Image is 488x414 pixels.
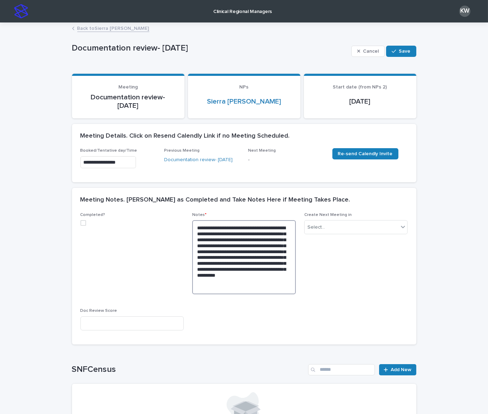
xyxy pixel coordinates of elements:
[207,97,281,106] a: Sierra [PERSON_NAME]
[72,43,349,53] p: Documentation review- [DATE]
[80,196,350,204] h2: Meeting Notes. [PERSON_NAME] as Completed and Take Notes Here if Meeting Takes Place.
[192,213,207,217] span: Notes
[80,213,105,217] span: Completed?
[338,151,393,156] span: Re-send Calendly Invite
[304,213,352,217] span: Create Next Meeting in
[80,309,117,313] span: Doc Review Score
[332,148,398,159] a: Re-send Calendly Invite
[391,367,412,372] span: Add New
[80,93,176,110] p: Documentation review- [DATE]
[118,85,138,90] span: Meeting
[240,85,249,90] span: NPs
[459,6,470,17] div: KW
[80,132,290,140] h2: Meeting Details. Click on Resend Calendly Link if no Meeting Scheduled.
[363,49,379,54] span: Cancel
[386,46,416,57] button: Save
[164,156,233,164] a: Documentation review- [DATE]
[164,149,200,153] span: Previous Meeting
[333,85,387,90] span: Start date (from NPs 2)
[14,4,28,18] img: stacker-logo-s-only.png
[80,149,137,153] span: Booked/Tentative day/Time
[399,49,411,54] span: Save
[308,364,375,375] input: Search
[248,156,324,164] p: -
[312,97,408,106] p: [DATE]
[351,46,385,57] button: Cancel
[77,24,149,32] a: Back toSierra [PERSON_NAME]
[72,364,306,375] h1: SNFCensus
[307,224,325,231] div: Select...
[248,149,276,153] span: Next Meeting
[379,364,416,375] a: Add New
